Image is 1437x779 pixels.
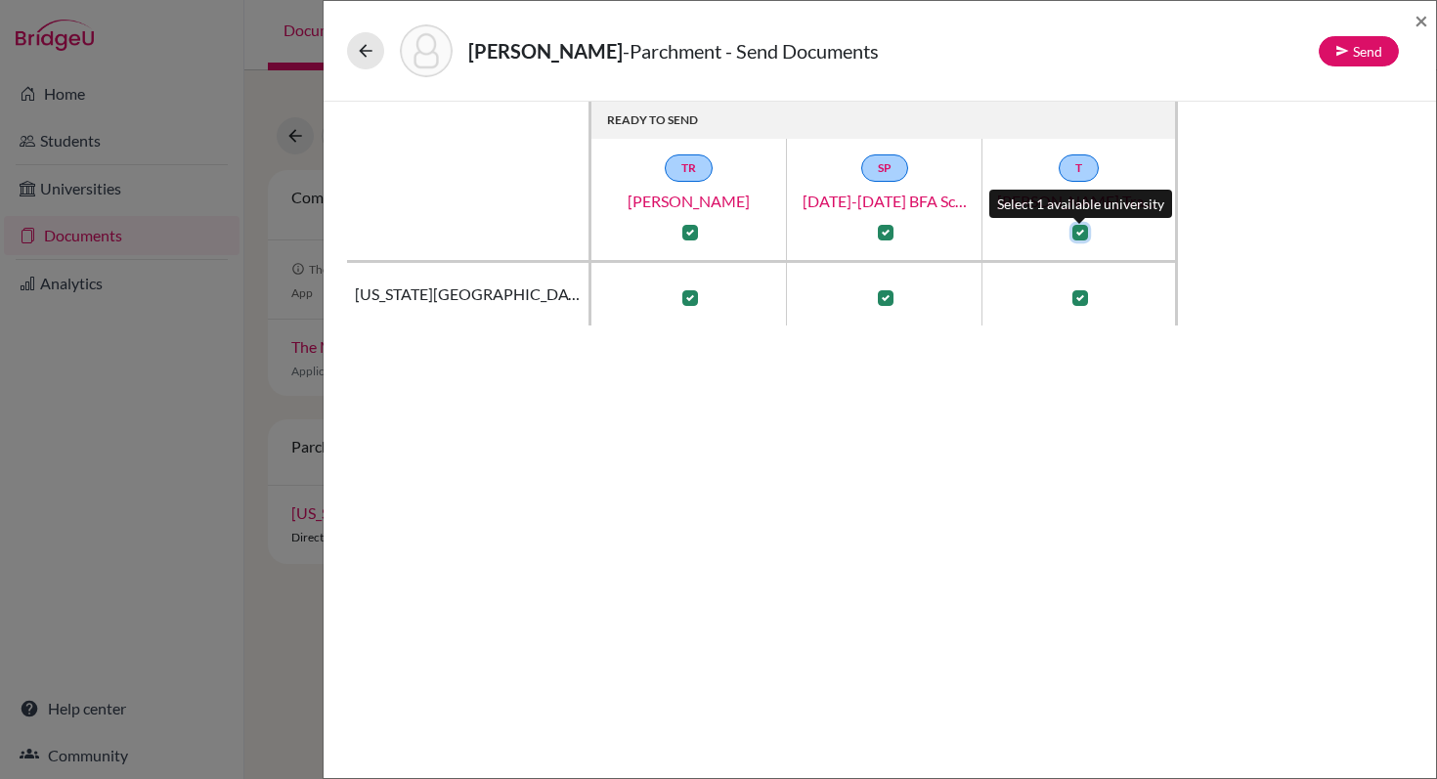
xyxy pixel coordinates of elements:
span: [US_STATE][GEOGRAPHIC_DATA] [355,282,581,306]
span: × [1415,6,1428,34]
span: - Parchment - Send Documents [623,39,879,63]
th: READY TO SEND [591,102,1178,139]
div: Select 1 available university [989,190,1172,218]
a: [PERSON_NAME] Transcript [981,190,1177,213]
a: SP [861,154,908,182]
strong: [PERSON_NAME] [468,39,623,63]
button: Close [1415,9,1428,32]
a: T [1059,154,1099,182]
a: [DATE]-[DATE] BFA School [DOMAIN_NAME]_wide [787,190,982,213]
a: TR [665,154,713,182]
a: [PERSON_NAME] [591,190,787,213]
button: Send [1319,36,1399,66]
